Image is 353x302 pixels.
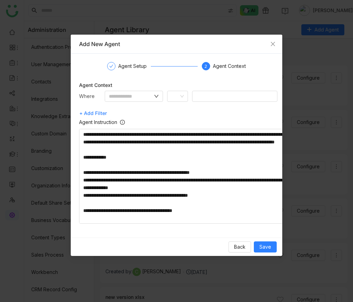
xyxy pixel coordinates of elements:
[79,93,95,99] span: Where
[259,243,271,251] span: Save
[79,40,274,48] div: Add New Agent
[229,241,251,252] button: Back
[79,118,125,126] label: Agent Instruction
[79,108,107,119] span: + Add Filter
[213,62,246,70] div: Agent Context
[234,243,246,251] span: Back
[254,241,277,252] button: Save
[264,35,282,53] button: Close
[205,64,207,69] span: 2
[79,81,287,89] div: Agent Context
[118,62,151,70] div: Agent Setup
